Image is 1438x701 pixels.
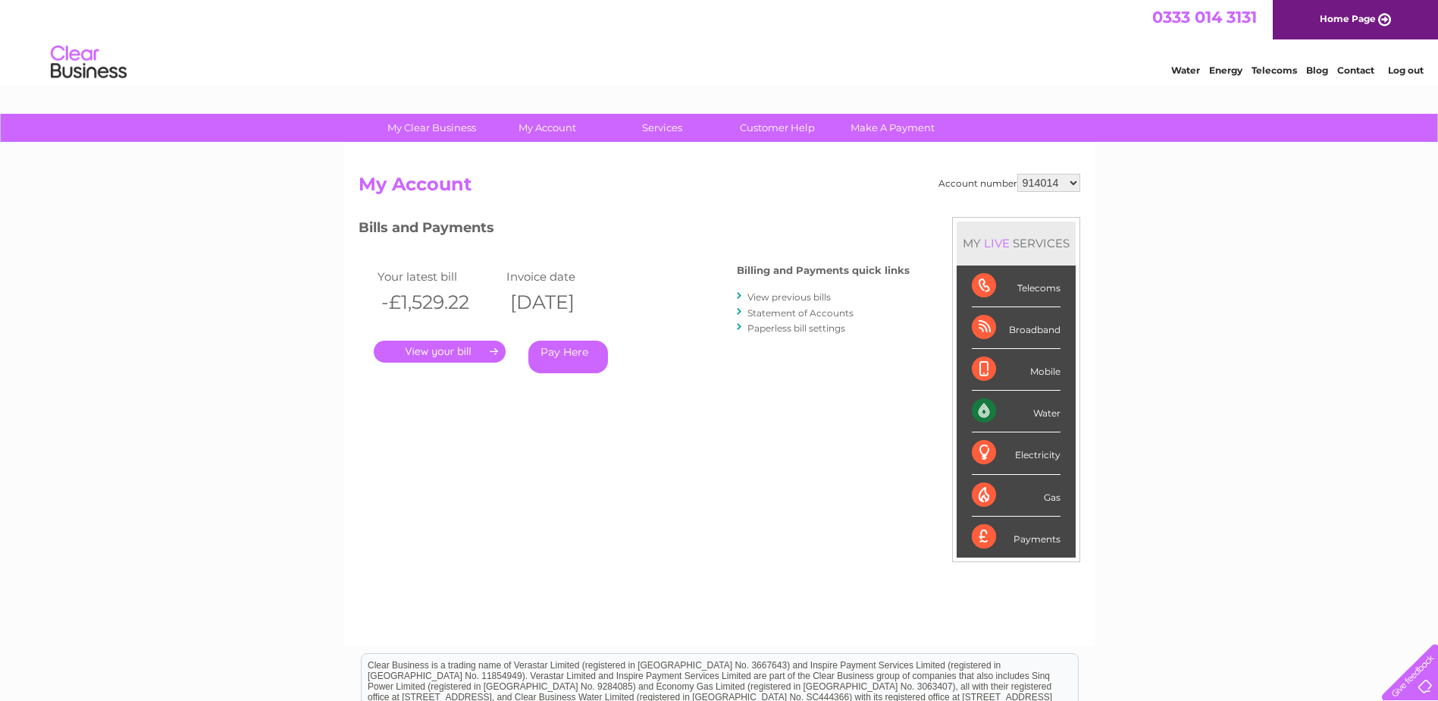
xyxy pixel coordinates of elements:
[747,322,845,334] a: Paperless bill settings
[1252,64,1297,76] a: Telecoms
[359,174,1080,203] h2: My Account
[747,307,854,319] a: Statement of Accounts
[972,517,1060,558] div: Payments
[50,39,127,86] img: logo.png
[715,114,840,142] a: Customer Help
[972,307,1060,349] div: Broadband
[972,266,1060,307] div: Telecoms
[374,266,503,287] td: Your latest bill
[359,217,910,244] h3: Bills and Payments
[1152,8,1257,27] a: 0333 014 3131
[737,265,910,276] h4: Billing and Payments quick links
[600,114,725,142] a: Services
[374,341,506,363] a: .
[503,287,631,318] th: [DATE]
[972,432,1060,474] div: Electricity
[972,475,1060,517] div: Gas
[981,236,1013,250] div: LIVE
[528,341,608,373] a: Pay Here
[1306,64,1328,76] a: Blog
[972,391,1060,432] div: Water
[1388,64,1424,76] a: Log out
[747,291,831,303] a: View previous bills
[1171,64,1200,76] a: Water
[362,8,1078,74] div: Clear Business is a trading name of Verastar Limited (registered in [GEOGRAPHIC_DATA] No. 3667643...
[1337,64,1374,76] a: Contact
[972,349,1060,391] div: Mobile
[830,114,955,142] a: Make A Payment
[374,287,503,318] th: -£1,529.22
[369,114,494,142] a: My Clear Business
[503,266,631,287] td: Invoice date
[484,114,609,142] a: My Account
[1209,64,1242,76] a: Energy
[938,174,1080,192] div: Account number
[957,222,1076,265] div: MY SERVICES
